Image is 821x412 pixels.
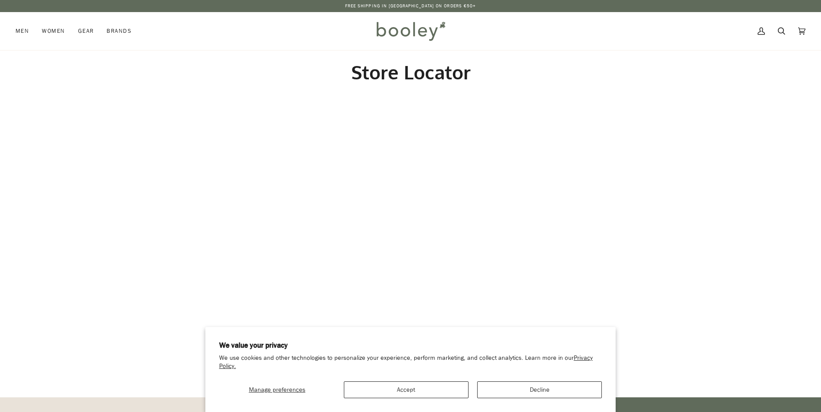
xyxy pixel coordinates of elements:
a: Women [35,12,71,50]
a: Privacy Policy. [219,354,593,370]
button: Decline [477,381,602,398]
span: Brands [107,27,132,35]
img: Booley [373,19,448,44]
span: Women [42,27,65,35]
p: We use cookies and other technologies to personalize your experience, perform marketing, and coll... [219,354,602,371]
button: Manage preferences [219,381,335,398]
span: Manage preferences [249,386,305,394]
a: Men [16,12,35,50]
h2: We value your privacy [219,341,602,350]
button: Accept [344,381,469,398]
a: Brands [100,12,138,50]
h2: Store Locator [113,60,708,84]
span: Men [16,27,29,35]
a: Gear [72,12,101,50]
span: Gear [78,27,94,35]
p: Free Shipping in [GEOGRAPHIC_DATA] on Orders €50+ [345,3,476,9]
